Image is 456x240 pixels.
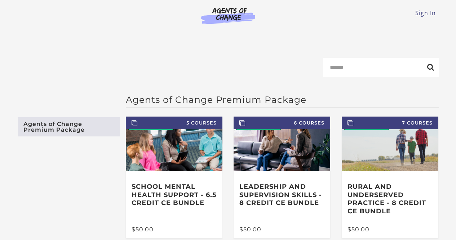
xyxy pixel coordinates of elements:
div: $50.00 [239,227,324,232]
a: 6 Courses Leadership and Supervision Skills - 8 Credit CE Bundle $50.00 [234,117,330,238]
h3: School Mental Health Support - 6.5 Credit CE Bundle [132,183,217,207]
a: 5 Courses School Mental Health Support - 6.5 Credit CE Bundle $50.00 [126,117,222,238]
div: $50.00 [132,227,217,232]
h3: Leadership and Supervision Skills - 8 Credit CE Bundle [239,183,324,207]
span: 5 Courses [126,117,222,129]
span: 7 Courses [342,117,438,129]
a: 7 Courses Rural and Underserved Practice - 8 Credit CE Bundle $50.00 [342,117,438,238]
a: Sign In [415,9,436,17]
div: $50.00 [347,227,433,232]
img: Agents of Change Logo [194,7,263,24]
a: Agents of Change Premium Package [18,117,120,136]
h2: Agents of Change Premium Package [126,94,439,105]
h3: Rural and Underserved Practice - 8 Credit CE Bundle [347,183,433,215]
span: 6 Courses [234,117,330,129]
